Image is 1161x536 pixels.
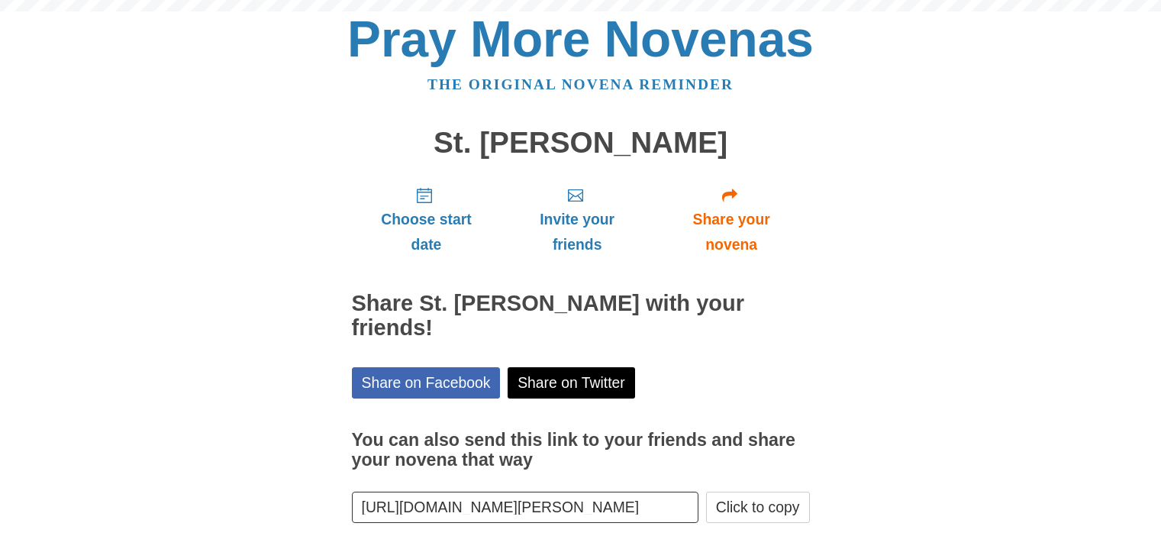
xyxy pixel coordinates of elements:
[352,127,810,160] h1: St. [PERSON_NAME]
[352,292,810,341] h2: Share St. [PERSON_NAME] with your friends!
[501,174,653,265] a: Invite your friends
[516,207,637,257] span: Invite your friends
[669,207,795,257] span: Share your novena
[352,174,501,265] a: Choose start date
[352,431,810,470] h3: You can also send this link to your friends and share your novena that way
[367,207,486,257] span: Choose start date
[427,76,734,92] a: The original novena reminder
[352,367,501,399] a: Share on Facebook
[653,174,810,265] a: Share your novena
[508,367,635,399] a: Share on Twitter
[347,11,814,67] a: Pray More Novenas
[706,492,810,523] button: Click to copy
